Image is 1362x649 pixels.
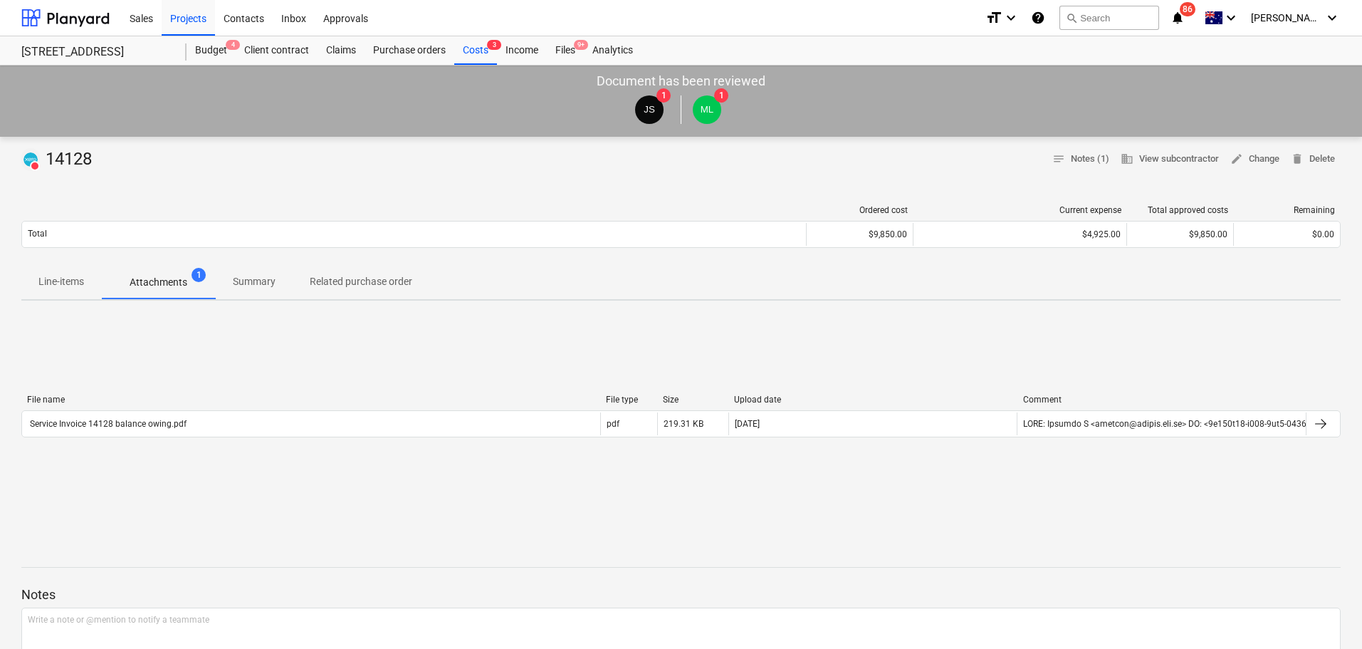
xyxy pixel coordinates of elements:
p: Line-items [38,274,84,289]
div: Ordered cost [812,205,908,215]
div: $0.00 [1240,229,1334,239]
div: [DATE] [735,419,760,429]
div: Size [663,395,723,405]
a: Client contract [236,36,318,65]
div: Remaining [1240,205,1335,215]
p: Document has been reviewed [597,73,765,90]
div: 14128 [21,148,98,171]
a: Budget4 [187,36,236,65]
i: notifications [1170,9,1185,26]
span: edit [1230,152,1243,165]
a: Costs3 [454,36,497,65]
iframe: Chat Widget [1291,581,1362,649]
p: Summary [233,274,276,289]
span: 9+ [574,40,588,50]
div: $9,850.00 [812,229,907,239]
i: keyboard_arrow_down [1324,9,1341,26]
span: Delete [1291,151,1335,167]
span: 86 [1180,2,1195,16]
div: Service Invoice 14128 balance owing.pdf [28,419,187,429]
span: [PERSON_NAME] [1251,12,1322,24]
div: $4,925.00 [919,229,1121,239]
span: 3 [487,40,501,50]
span: Notes (1) [1052,151,1109,167]
div: $9,850.00 [1133,229,1227,239]
span: business [1121,152,1133,165]
i: keyboard_arrow_down [1222,9,1240,26]
i: format_size [985,9,1002,26]
button: Search [1059,6,1159,30]
p: Notes [21,586,1341,603]
div: Upload date [734,395,1012,405]
div: 219.31 KB [664,419,703,429]
span: 4 [226,40,240,50]
div: [STREET_ADDRESS] [21,45,169,60]
div: Costs [454,36,497,65]
span: 1 [192,268,206,282]
span: JS [644,104,655,115]
div: Total approved costs [1133,205,1228,215]
div: Budget [187,36,236,65]
div: Jacob Salta [635,95,664,124]
span: search [1066,12,1077,24]
p: Attachments [130,275,187,290]
span: delete [1291,152,1304,165]
img: xero.svg [23,152,38,167]
p: Total [28,228,47,240]
div: Current expense [919,205,1121,215]
button: Notes (1) [1047,148,1115,170]
a: Purchase orders [365,36,454,65]
div: Matt Lebon [693,95,721,124]
span: notes [1052,152,1065,165]
i: Knowledge base [1031,9,1045,26]
button: Delete [1285,148,1341,170]
span: Change [1230,151,1279,167]
a: Analytics [584,36,641,65]
a: Claims [318,36,365,65]
div: File type [606,395,651,405]
i: keyboard_arrow_down [1002,9,1020,26]
span: View subcontractor [1121,151,1219,167]
span: 1 [714,88,728,103]
p: Related purchase order [310,274,412,289]
a: Files9+ [547,36,584,65]
div: File name [27,395,594,405]
div: Invoice has been synced with Xero and its status is currently DELETED [21,148,40,171]
div: Files [547,36,584,65]
a: Income [497,36,547,65]
span: 1 [656,88,671,103]
span: ML [701,104,714,115]
div: Comment [1023,395,1301,405]
button: Change [1225,148,1285,170]
div: pdf [607,419,619,429]
button: View subcontractor [1115,148,1225,170]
